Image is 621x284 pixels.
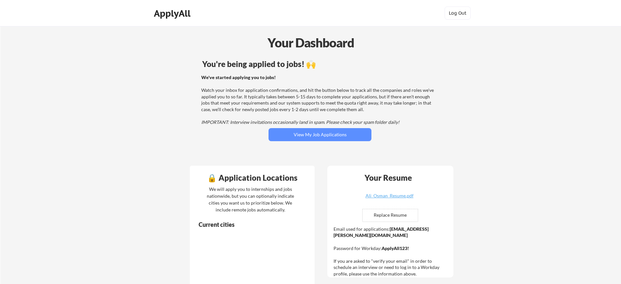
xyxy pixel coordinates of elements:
div: Your Resume [356,174,420,182]
div: Email used for applications: Password for Workday: If you are asked to "verify your email" in ord... [334,226,449,277]
a: Ali_Osman_Resume.pdf [351,193,428,204]
div: Ali_Osman_Resume.pdf [351,193,428,198]
div: 🔒 Application Locations [191,174,313,182]
div: Watch your inbox for application confirmations, and hit the button below to track all the compani... [201,74,437,125]
div: You're being applied to jobs! 🙌 [202,60,438,68]
strong: ApplyAll123! [382,245,409,251]
div: Your Dashboard [1,33,621,52]
button: Log Out [445,7,471,20]
button: View My Job Applications [269,128,371,141]
div: ApplyAll [154,8,192,19]
em: IMPORTANT: Interview invitations occasionally land in spam. Please check your spam folder daily! [201,119,400,125]
div: We will apply you to internships and jobs nationwide, but you can optionally indicate cities you ... [205,186,295,213]
strong: We've started applying you to jobs! [201,75,276,80]
div: Current cities [199,222,289,227]
strong: [EMAIL_ADDRESS][PERSON_NAME][DOMAIN_NAME] [334,226,429,238]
